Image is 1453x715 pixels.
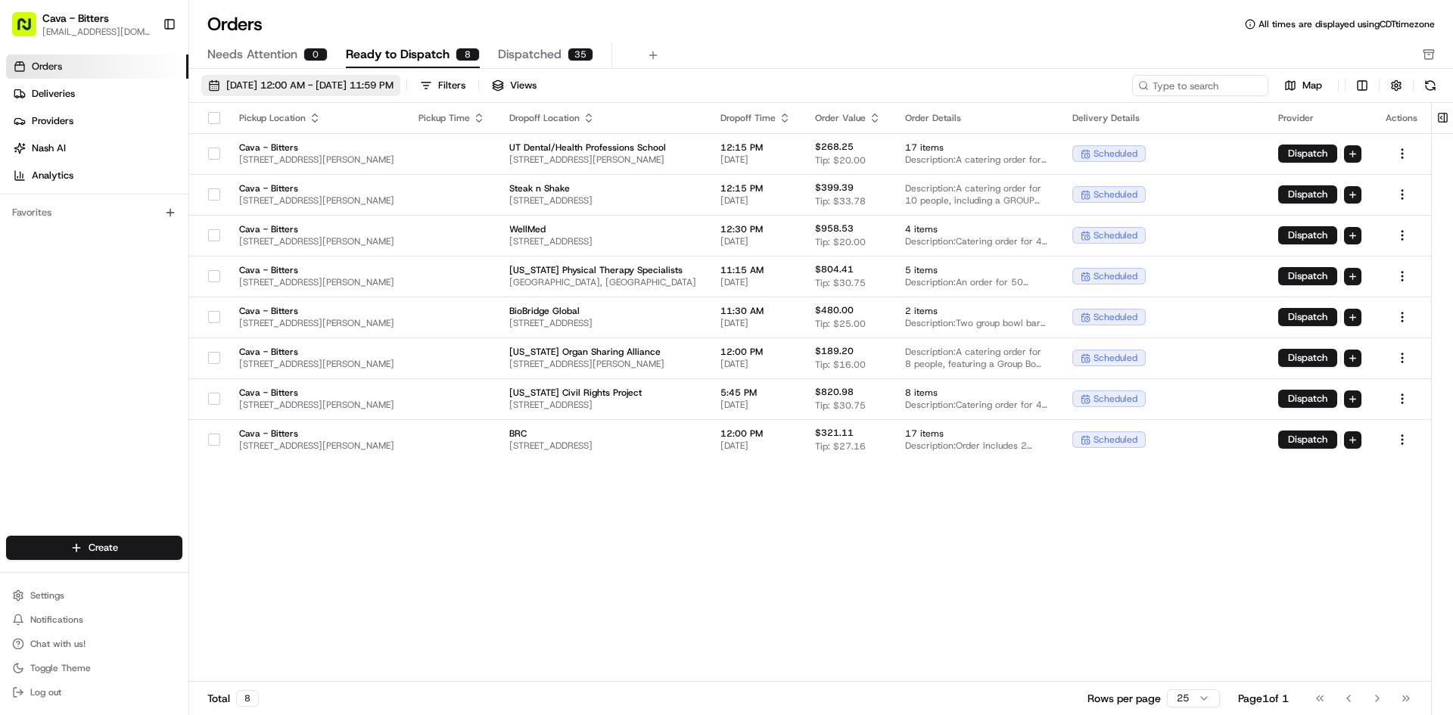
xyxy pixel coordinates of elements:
span: Tip: $25.00 [815,318,866,330]
span: scheduled [1094,229,1137,241]
span: All times are displayed using CDT timezone [1259,18,1435,30]
span: Description: An order for 50 people including various group bowl bars with grilled steak, grilled... [905,276,1048,288]
div: Page 1 of 1 [1238,691,1289,706]
button: Dispatch [1278,267,1337,285]
span: Description: Two group bowl bars, one with grilled chicken and the other with grilled steak, alon... [905,317,1048,329]
span: 12:30 PM [720,223,791,235]
button: Dispatch [1278,431,1337,449]
span: [DATE] [720,276,791,288]
button: Refresh [1420,75,1441,96]
span: Log out [30,686,61,698]
span: Cava - Bitters [239,427,394,440]
span: [STREET_ADDRESS] [509,235,696,247]
span: [US_STATE] Organ Sharing Alliance [509,346,696,358]
span: [STREET_ADDRESS][PERSON_NAME] [239,154,394,166]
span: $958.53 [815,222,854,235]
img: 1736555255976-a54dd68f-1ca7-489b-9aae-adbdc363a1c4 [30,276,42,288]
span: 17 items [905,427,1048,440]
span: 4 items [905,223,1048,235]
span: $399.39 [815,182,854,194]
a: Nash AI [6,136,188,160]
button: Chat with us! [6,633,182,654]
div: Past conversations [15,197,101,209]
span: Cava - Bitters [239,387,394,399]
span: [STREET_ADDRESS] [509,317,696,329]
span: 11:30 AM [720,305,791,317]
span: [US_STATE] Physical Therapy Specialists [509,264,696,276]
span: [DATE] [720,154,791,166]
div: Dropoff Time [720,112,791,124]
span: [STREET_ADDRESS][PERSON_NAME] [509,358,696,370]
span: Description: A catering order for 17 people, including a variety of bowls with chicken, spicy lam... [905,154,1048,166]
span: • [106,235,111,247]
button: Notifications [6,609,182,630]
span: [DATE] [720,317,791,329]
p: Rows per page [1087,691,1161,706]
span: Description: Catering order for 45 people featuring 4 Group Bowl Bars with Grilled Chicken, Saffr... [905,235,1048,247]
button: Log out [6,682,182,703]
span: Wisdom [PERSON_NAME] [47,275,161,288]
span: [STREET_ADDRESS] [509,399,696,411]
button: Dispatch [1278,349,1337,367]
span: 8 items [905,387,1048,399]
span: Map [1302,79,1322,92]
div: Pickup Location [239,112,394,124]
span: Tip: $16.00 [815,359,866,371]
div: Actions [1386,112,1419,124]
span: Settings [30,589,64,602]
span: Create [89,541,118,555]
button: [EMAIL_ADDRESS][DOMAIN_NAME] [42,26,151,38]
input: Type to search [1132,75,1268,96]
span: Description: A catering order for 10 people, including a GROUP BOWL BAR with Grilled Steak, vario... [905,182,1048,207]
span: [STREET_ADDRESS][PERSON_NAME] [239,194,394,207]
button: Dispatch [1278,308,1337,326]
span: Tip: $20.00 [815,236,866,248]
span: Toggle Theme [30,662,91,674]
span: [STREET_ADDRESS] [509,440,696,452]
span: [DATE] [720,399,791,411]
span: 12:00 PM [720,427,791,440]
span: Nash AI [32,141,66,155]
button: Dispatch [1278,226,1337,244]
div: Start new chat [68,145,248,160]
img: 8571987876998_91fb9ceb93ad5c398215_72.jpg [32,145,59,172]
div: We're available if you need us! [68,160,208,172]
img: Cava Bitters [15,220,39,244]
span: scheduled [1094,311,1137,323]
span: Orders [32,60,62,73]
span: BRC [509,427,696,440]
span: Deliveries [32,87,75,101]
span: [STREET_ADDRESS][PERSON_NAME] [239,440,394,452]
span: API Documentation [143,338,243,353]
span: Cava - Bitters [239,223,394,235]
span: Cava - Bitters [239,346,394,358]
span: [DATE] [173,275,204,288]
span: [DATE] [720,194,791,207]
span: Description: Catering order for 40 people, including Group Bowl Bars with Grilled Steak, Harissa ... [905,399,1048,411]
a: Powered byPylon [107,375,183,387]
button: Start new chat [257,149,275,167]
h1: Orders [207,12,263,36]
button: Settings [6,585,182,606]
span: [DATE] 12:00 AM - [DATE] 11:59 PM [226,79,394,92]
span: Tip: $33.78 [815,195,866,207]
span: Cava Bitters [47,235,103,247]
span: BioBridge Global [509,305,696,317]
button: Cava - Bitters[EMAIL_ADDRESS][DOMAIN_NAME] [6,6,157,42]
span: [STREET_ADDRESS][PERSON_NAME] [239,358,394,370]
span: 12:15 PM [720,141,791,154]
img: 1736555255976-a54dd68f-1ca7-489b-9aae-adbdc363a1c4 [15,145,42,172]
span: scheduled [1094,434,1137,446]
span: Ready to Dispatch [346,45,450,64]
span: [DATE] [720,440,791,452]
span: $321.11 [815,427,854,439]
div: Favorites [6,201,182,225]
div: Dropoff Location [509,112,696,124]
span: scheduled [1094,393,1137,405]
a: Analytics [6,163,188,188]
span: • [164,275,170,288]
span: Knowledge Base [30,338,116,353]
span: Steak n Shake [509,182,696,194]
span: Analytics [32,169,73,182]
a: Deliveries [6,82,188,106]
